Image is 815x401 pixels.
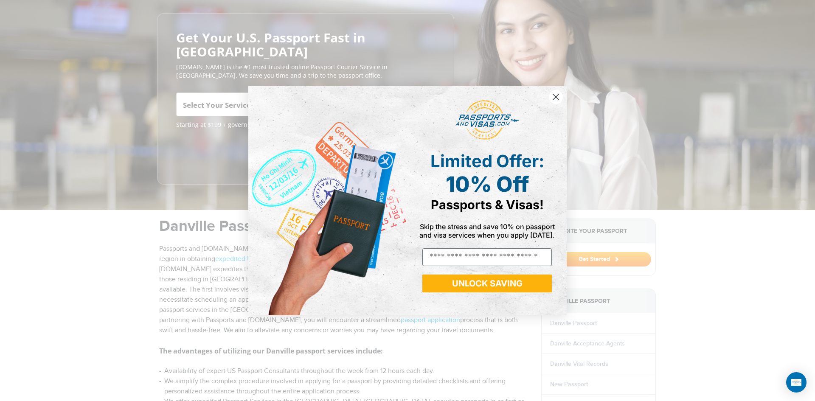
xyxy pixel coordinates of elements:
span: 10% Off [446,171,529,197]
button: UNLOCK SAVING [422,275,552,292]
img: passports and visas [455,100,519,140]
span: Passports & Visas! [431,197,544,212]
span: Limited Offer: [430,151,544,171]
span: Skip the stress and save 10% on passport and visa services when you apply [DATE]. [419,222,555,239]
div: Open Intercom Messenger [786,372,807,393]
button: Close dialog [548,90,563,104]
img: de9cda0d-0715-46ca-9a25-073762a91ba7.png [248,86,407,315]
